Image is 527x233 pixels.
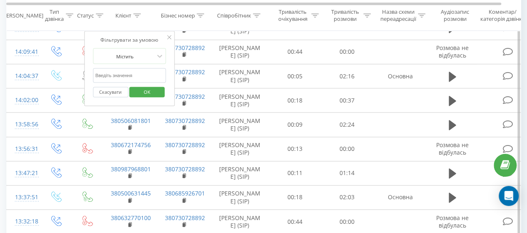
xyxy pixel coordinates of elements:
[15,189,32,205] div: 13:37:51
[211,64,269,88] td: [PERSON_NAME] (SIP)
[211,113,269,137] td: [PERSON_NAME] (SIP)
[135,85,159,98] span: OK
[165,189,205,197] a: 380685926701
[165,117,205,125] a: 380730728892
[160,12,195,19] div: Бізнес номер
[15,141,32,157] div: 13:56:31
[165,44,205,52] a: 380730728892
[93,87,128,97] button: Скасувати
[111,141,151,149] a: 380672174756
[165,93,205,100] a: 380730728892
[111,214,151,222] a: 380632770100
[111,165,151,173] a: 380987968801
[211,88,269,113] td: [PERSON_NAME] (SIP)
[321,64,373,88] td: 02:16
[269,137,321,161] td: 00:13
[373,185,427,209] td: Основна
[269,161,321,185] td: 00:11
[45,9,64,23] div: Тип дзвінка
[165,68,205,76] a: 380730728892
[328,9,361,23] div: Тривалість розмови
[165,165,205,173] a: 380730728892
[130,87,165,97] button: OK
[478,9,527,23] div: Коментар/категорія дзвінка
[217,12,251,19] div: Співробітник
[269,88,321,113] td: 00:18
[435,9,475,23] div: Аудіозапис розмови
[111,117,151,125] a: 380506081801
[269,40,321,64] td: 00:44
[321,161,373,185] td: 01:14
[211,137,269,161] td: [PERSON_NAME] (SIP)
[93,68,166,83] input: Введіть значення
[380,9,416,23] div: Назва схеми переадресації
[15,165,32,181] div: 13:47:21
[269,113,321,137] td: 00:09
[15,68,32,84] div: 14:04:37
[115,12,131,19] div: Клієнт
[15,92,32,108] div: 14:02:00
[211,161,269,185] td: [PERSON_NAME] (SIP)
[93,35,166,44] div: Фільтрувати за умовою
[15,44,32,60] div: 14:09:41
[321,40,373,64] td: 00:00
[436,214,469,229] span: Розмова не відбулась
[269,185,321,209] td: 00:18
[111,189,151,197] a: 380500631445
[373,64,427,88] td: Основна
[321,113,373,137] td: 02:24
[15,213,32,230] div: 13:32:18
[499,186,519,206] div: Open Intercom Messenger
[165,141,205,149] a: 380730728892
[321,185,373,209] td: 02:03
[15,116,32,133] div: 13:58:56
[436,44,469,59] span: Розмова не відбулась
[211,185,269,209] td: [PERSON_NAME] (SIP)
[321,137,373,161] td: 00:00
[211,40,269,64] td: [PERSON_NAME] (SIP)
[77,12,94,19] div: Статус
[165,214,205,222] a: 380730728892
[436,141,469,156] span: Розмова не відбулась
[321,88,373,113] td: 00:37
[1,12,43,19] div: [PERSON_NAME]
[276,9,309,23] div: Тривалість очікування
[269,64,321,88] td: 00:05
